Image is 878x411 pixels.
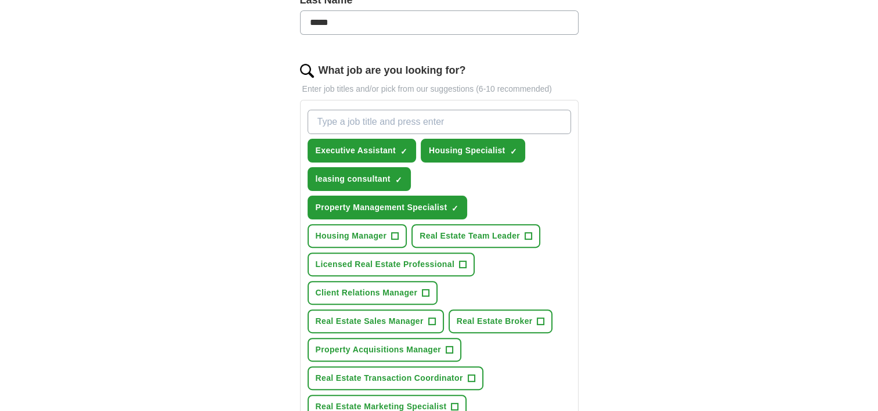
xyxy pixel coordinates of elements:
button: Property Acquisitions Manager [308,338,462,362]
span: Housing Manager [316,230,387,242]
button: Housing Specialist✓ [421,139,526,163]
input: Type a job title and press enter [308,110,571,134]
label: What job are you looking for? [319,63,466,78]
span: ✓ [451,204,458,213]
span: ✓ [400,147,407,156]
span: ✓ [510,147,516,156]
button: Real Estate Broker [449,309,553,333]
span: Property Management Specialist [316,201,447,214]
span: Client Relations Manager [316,287,418,299]
span: Real Estate Transaction Coordinator [316,372,463,384]
button: Property Management Specialist✓ [308,196,468,219]
span: Housing Specialist [429,145,505,157]
span: Property Acquisitions Manager [316,344,442,356]
p: Enter job titles and/or pick from our suggestions (6-10 recommended) [300,83,579,95]
span: Licensed Real Estate Professional [316,258,455,271]
span: Real Estate Sales Manager [316,315,424,327]
img: search.png [300,64,314,78]
button: Real Estate Transaction Coordinator [308,366,483,390]
span: ✓ [395,175,402,185]
button: Real Estate Team Leader [411,224,540,248]
span: Real Estate Team Leader [420,230,520,242]
button: Licensed Real Estate Professional [308,253,475,276]
button: Executive Assistant✓ [308,139,416,163]
span: Executive Assistant [316,145,396,157]
button: leasing consultant✓ [308,167,411,191]
button: Housing Manager [308,224,407,248]
span: Real Estate Broker [457,315,533,327]
span: leasing consultant [316,173,391,185]
button: Client Relations Manager [308,281,438,305]
button: Real Estate Sales Manager [308,309,444,333]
